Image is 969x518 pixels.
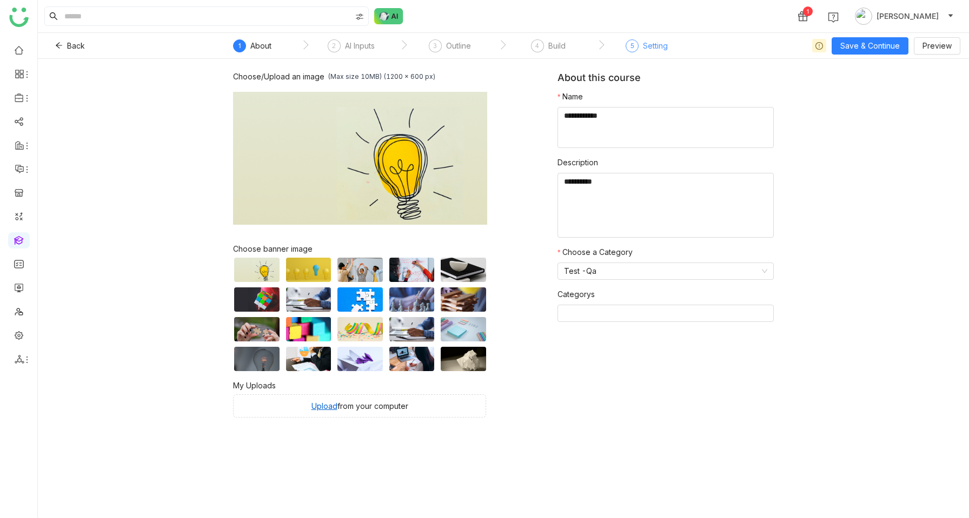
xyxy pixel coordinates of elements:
span: 1 [238,42,242,50]
div: 1 [803,6,813,16]
label: Description [557,157,598,169]
span: 4 [535,42,539,50]
span: [PERSON_NAME] [877,10,939,22]
label: Categorys [557,288,595,300]
span: 5 [630,42,634,50]
div: 1About [233,39,271,59]
span: Save & Continue [840,40,900,52]
div: 2AI Inputs [328,39,375,59]
button: [PERSON_NAME] [853,8,956,25]
div: Build [548,39,566,52]
img: help.svg [828,12,839,23]
img: logo [9,8,29,27]
div: Outline [446,39,471,52]
div: 3Outline [429,39,471,59]
span: 3 [433,42,437,50]
u: Upload [311,401,337,411]
div: Choose banner image [233,244,487,253]
div: 5Setting [626,39,668,59]
span: Preview [922,40,952,52]
img: ask-buddy-normal.svg [374,8,403,24]
label: Choose a Category [557,246,633,258]
button: Back [47,37,94,55]
div: AI Inputs [345,39,375,52]
span: Back [67,40,85,52]
button: Preview [914,37,960,55]
div: Choose/Upload an image [233,72,324,81]
button: Save & Continue [832,37,908,55]
div: 4Build [531,39,566,59]
div: About this course [557,72,774,91]
img: search-type.svg [355,12,364,21]
div: Setting [643,39,668,52]
div: from your computer [234,395,486,417]
div: (Max size 10MB) (1200 x 600 px) [328,72,435,80]
div: About [250,39,271,52]
span: 2 [332,42,336,50]
label: Name [557,91,583,103]
img: avatar [855,8,872,25]
div: My Uploads [233,381,557,390]
nz-select-item: Test -Qa [564,263,767,279]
